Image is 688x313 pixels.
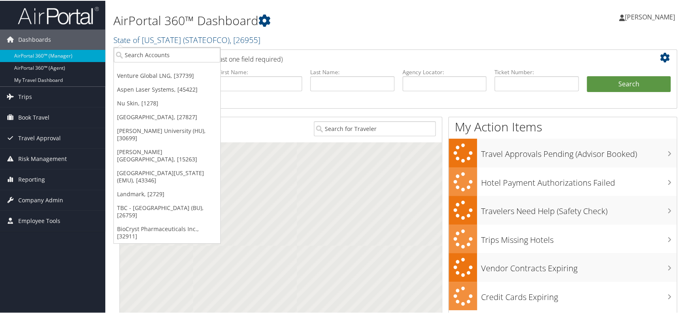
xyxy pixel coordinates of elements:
label: Agency Locator: [403,67,487,75]
a: Nu Skin, [1278] [114,96,220,109]
a: Vendor Contracts Expiring [449,252,677,281]
h3: Trips Missing Hotels [481,229,677,245]
h3: Travelers Need Help (Safety Check) [481,201,677,216]
span: (at least one field required) [205,54,283,63]
input: Search for Traveler [314,120,436,135]
label: First Name: [218,67,302,75]
a: Credit Cards Expiring [449,281,677,310]
span: , [ 26955 ] [230,34,260,45]
span: [PERSON_NAME] [625,12,675,21]
h3: Vendor Contracts Expiring [481,258,677,273]
a: Aspen Laser Systems, [45422] [114,82,220,96]
a: Landmark, [2729] [114,187,220,200]
a: BioCryst Pharmaceuticals Inc., [32911] [114,221,220,242]
a: [GEOGRAPHIC_DATA][US_STATE] (EMU), [43346] [114,165,220,187]
input: Search Accounts [114,47,220,62]
a: [PERSON_NAME] [619,4,683,28]
a: [GEOGRAPHIC_DATA], [27827] [114,109,220,123]
h1: My Action Items [449,118,677,135]
a: State of [US_STATE] [113,34,260,45]
span: Employee Tools [18,210,60,230]
a: Travelers Need Help (Safety Check) [449,195,677,224]
button: Search [587,75,671,92]
span: Risk Management [18,148,67,168]
span: Travel Approval [18,127,61,148]
h2: Airtinerary Lookup [126,50,624,64]
a: Venture Global LNG, [37739] [114,68,220,82]
label: Ticket Number: [494,67,579,75]
a: TBC - [GEOGRAPHIC_DATA] (BU), [26759] [114,200,220,221]
a: Hotel Payment Authorizations Failed [449,167,677,195]
h3: Travel Approvals Pending (Advisor Booked) [481,144,677,159]
a: [PERSON_NAME] University (HU), [30699] [114,123,220,144]
span: Dashboards [18,29,51,49]
h3: Credit Cards Expiring [481,287,677,302]
a: Trips Missing Hotels [449,224,677,253]
span: Reporting [18,169,45,189]
span: ( STATEOFCO ) [183,34,230,45]
a: Travel Approvals Pending (Advisor Booked) [449,138,677,167]
label: Last Name: [310,67,394,75]
h3: Hotel Payment Authorizations Failed [481,172,677,188]
span: Company Admin [18,189,63,210]
h1: AirPortal 360™ Dashboard [113,11,493,28]
img: airportal-logo.png [18,5,99,24]
span: Trips [18,86,32,106]
a: [PERSON_NAME][GEOGRAPHIC_DATA], [15263] [114,144,220,165]
span: Book Travel [18,107,49,127]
